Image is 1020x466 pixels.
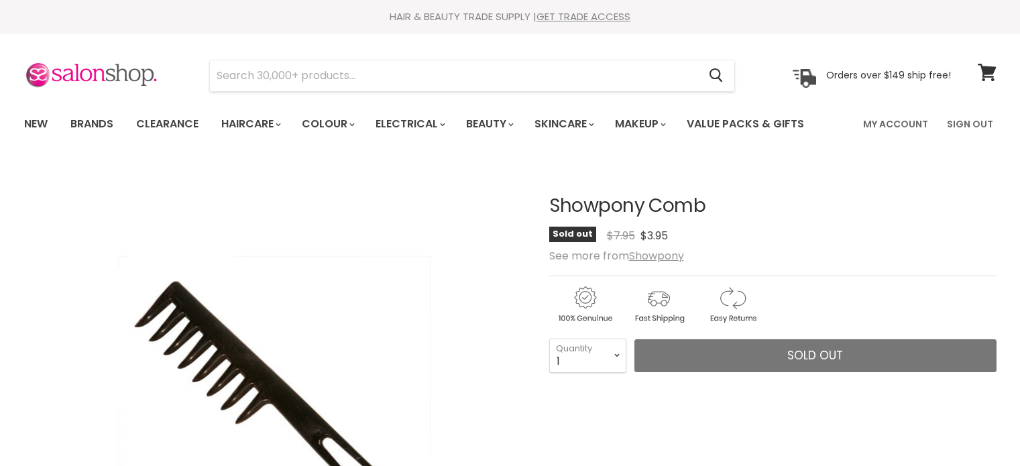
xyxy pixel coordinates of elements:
a: Sign Out [939,110,1001,138]
span: $3.95 [640,228,668,243]
span: Sold out [549,227,596,242]
div: HAIR & BEAUTY TRADE SUPPLY | [7,10,1013,23]
a: Beauty [456,110,522,138]
img: shipping.gif [623,284,694,325]
button: Search [699,60,734,91]
nav: Main [7,105,1013,143]
button: Sold out [634,339,997,373]
a: Electrical [365,110,453,138]
a: Clearance [126,110,209,138]
a: Showpony [629,248,684,264]
form: Product [209,60,735,92]
a: Skincare [524,110,602,138]
ul: Main menu [14,105,835,143]
a: GET TRADE ACCESS [536,9,630,23]
a: Haircare [211,110,289,138]
input: Search [210,60,699,91]
img: returns.gif [697,284,768,325]
a: Brands [60,110,123,138]
a: Colour [292,110,363,138]
a: Makeup [605,110,674,138]
span: $7.95 [607,228,635,243]
h1: Showpony Comb [549,196,997,217]
a: New [14,110,58,138]
a: Value Packs & Gifts [677,110,814,138]
select: Quantity [549,339,626,372]
img: genuine.gif [549,284,620,325]
p: Orders over $149 ship free! [826,69,951,81]
span: Sold out [787,347,843,363]
a: My Account [855,110,936,138]
span: See more from [549,248,684,264]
